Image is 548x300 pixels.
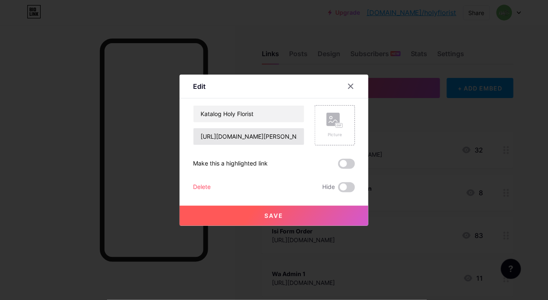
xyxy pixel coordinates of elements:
[180,206,368,226] button: Save
[193,106,304,122] input: Title
[265,212,284,219] span: Save
[193,81,206,91] div: Edit
[326,132,343,138] div: Picture
[322,182,335,192] span: Hide
[193,128,304,145] input: URL
[193,159,268,169] div: Make this a highlighted link
[193,182,211,192] div: Delete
